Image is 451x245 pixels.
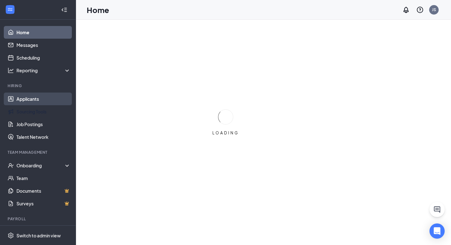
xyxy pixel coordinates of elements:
[429,223,445,239] div: Open Intercom Messenger
[61,7,67,13] svg: Collapse
[429,202,445,217] button: ChatActive
[16,118,71,131] a: Job Postings
[16,172,71,184] a: Team
[16,67,71,74] div: Reporting
[16,197,71,210] a: SurveysCrown
[7,6,13,13] svg: WorkstreamLogo
[416,6,424,14] svg: QuestionInfo
[87,4,109,15] h1: Home
[210,130,241,136] div: LOADING
[8,150,69,155] div: Team Management
[16,93,71,105] a: Applicants
[16,105,71,118] a: Sourcing Tools
[8,216,69,222] div: Payroll
[16,26,71,39] a: Home
[16,51,71,64] a: Scheduling
[16,184,71,197] a: DocumentsCrown
[432,7,436,12] div: JS
[16,39,71,51] a: Messages
[16,232,61,239] div: Switch to admin view
[16,162,65,169] div: Onboarding
[8,67,14,74] svg: Analysis
[433,206,441,213] svg: ChatActive
[8,232,14,239] svg: Settings
[402,6,410,14] svg: Notifications
[8,162,14,169] svg: UserCheck
[8,83,69,88] div: Hiring
[16,131,71,143] a: Talent Network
